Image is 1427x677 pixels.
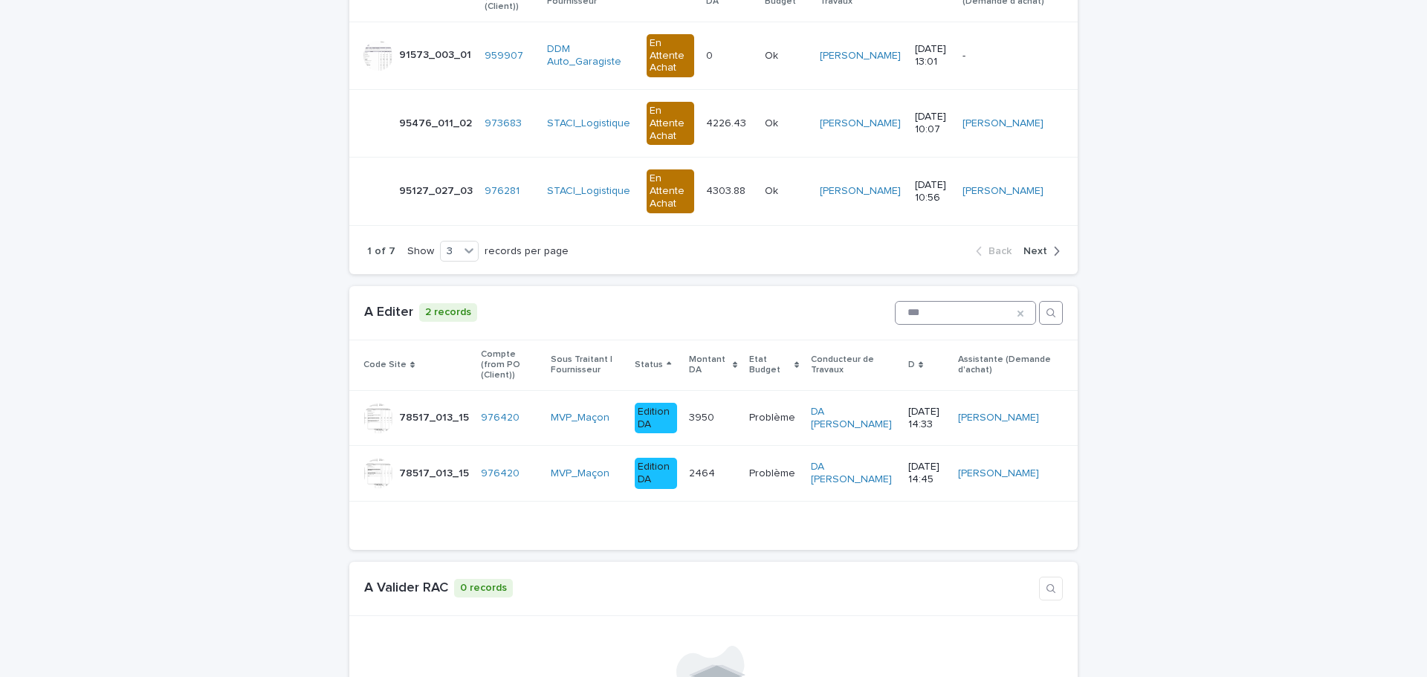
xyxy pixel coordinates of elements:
[811,461,893,486] a: DA [PERSON_NAME]
[811,352,896,379] p: Conducteur de Travaux
[915,43,951,68] p: [DATE] 13:01
[635,357,663,373] p: Status
[689,409,717,424] p: 3950
[364,305,413,321] h1: A Editer
[481,467,520,480] a: 976420
[647,102,694,145] div: En Attente Achat
[647,169,694,213] div: En Attente Achat
[441,244,459,259] div: 3
[349,446,1078,502] tr: 78517_013_1578517_013_15 976420 MVP_Maçon Edition DA24642464 ProblèmeProblème DA [PERSON_NAME] [D...
[811,406,893,431] a: DA [PERSON_NAME]
[349,90,1078,158] tr: 95476_011_0295476_011_02 973683 STACI_Logistique En Attente Achat4226.434226.43 OkOk [PERSON_NAME...
[958,412,1039,424] a: [PERSON_NAME]
[962,185,1043,198] a: [PERSON_NAME]
[551,467,609,480] a: MVP_Maçon
[635,458,677,489] div: Edition DA
[958,467,1039,480] a: [PERSON_NAME]
[749,352,790,379] p: Etat Budget
[399,114,475,130] p: 95476_011_02
[547,43,630,68] a: DDM Auto_Garagiste
[908,357,915,373] p: D
[551,352,624,379] p: Sous Traitant | Fournisseur
[988,246,1012,256] span: Back
[647,34,694,77] div: En Attente Achat
[399,464,472,480] p: 78517_013_15
[367,245,395,258] p: 1 of 7
[706,114,749,130] p: 4226.43
[635,403,677,434] div: Edition DA
[765,182,781,198] p: Ok
[706,182,748,198] p: 4303.88
[908,406,947,431] p: [DATE] 14:33
[481,412,520,424] a: 976420
[399,46,474,62] p: 91573_003_01
[820,185,901,198] a: [PERSON_NAME]
[976,244,1017,258] button: Back
[765,114,781,130] p: Ok
[485,245,569,258] p: records per page
[481,346,538,384] p: Compte (from PO (Client))
[349,22,1078,89] tr: 91573_003_0191573_003_01 959907 DDM Auto_Garagiste En Attente Achat00 OkOk [PERSON_NAME] [DATE] 1...
[349,158,1078,225] tr: 95127_027_0395127_027_03 976281 STACI_Logistique En Attente Achat4303.884303.88 OkOk [PERSON_NAME...
[419,303,477,322] p: 2 records
[820,117,901,130] a: [PERSON_NAME]
[958,352,1051,379] p: Assistante (Demande d'achat)
[454,579,513,597] p: 0 records
[689,352,729,379] p: Montant DA
[407,245,434,258] p: Show
[689,464,718,480] p: 2464
[547,185,630,198] a: STACI_Logistique
[399,409,472,424] p: 78517_013_15
[485,117,522,130] a: 973683
[749,409,798,424] p: Problème
[364,580,448,597] h1: A Valider RAC
[485,50,523,62] a: 959907
[765,47,781,62] p: Ok
[547,117,630,130] a: STACI_Logistique
[551,412,609,424] a: MVP_Maçon
[962,117,1043,130] a: [PERSON_NAME]
[962,50,1045,62] p: -
[706,47,716,62] p: 0
[749,464,798,480] p: Problème
[820,50,901,62] a: [PERSON_NAME]
[908,461,947,486] p: [DATE] 14:45
[1017,244,1060,258] button: Next
[363,357,407,373] p: Code Site
[1023,246,1047,256] span: Next
[399,182,476,198] p: 95127_027_03
[915,111,951,136] p: [DATE] 10:07
[349,390,1078,446] tr: 78517_013_1578517_013_15 976420 MVP_Maçon Edition DA39503950 ProblèmeProblème DA [PERSON_NAME] [D...
[915,179,951,204] p: [DATE] 10:56
[485,185,520,198] a: 976281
